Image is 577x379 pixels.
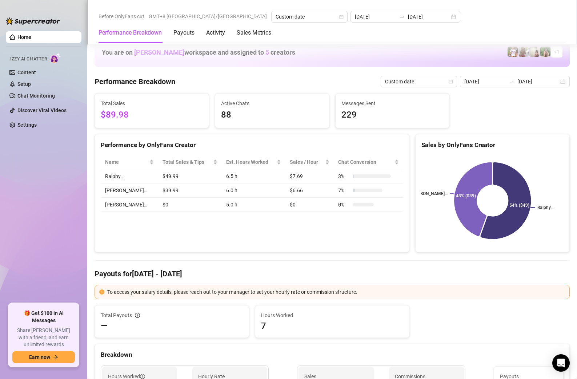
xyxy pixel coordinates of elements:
[338,158,393,166] span: Chat Conversion
[6,17,60,25] img: logo-BBDzfeDw.svg
[107,288,565,296] div: To access your salary details, please reach out to your manager to set your hourly rate or commis...
[101,350,564,360] div: Breakdown
[101,169,158,183] td: Ralphy…
[105,158,148,166] span: Name
[285,198,334,212] td: $0
[95,76,175,87] h4: Performance Breakdown
[221,108,323,122] span: 88
[101,183,158,198] td: [PERSON_NAME]…
[237,28,271,37] div: Sales Metrics
[285,169,334,183] td: $7.69
[221,99,323,107] span: Active Chats
[101,320,108,332] span: —
[552,354,570,372] div: Open Intercom Messenger
[408,13,449,21] input: End date
[338,186,350,194] span: 7 %
[134,48,184,56] span: [PERSON_NAME]
[276,11,343,22] span: Custom date
[411,191,448,196] text: [PERSON_NAME]…
[149,11,267,22] span: GMT+8 [GEOGRAPHIC_DATA]/[GEOGRAPHIC_DATA]
[554,48,560,56] span: + 1
[101,311,132,319] span: Total Payouts
[399,14,405,20] span: swap-right
[163,158,212,166] span: Total Sales & Tips
[540,47,550,57] img: Nathaniel
[290,158,324,166] span: Sales / Hour
[101,140,403,150] div: Performance by OnlyFans Creator
[53,355,58,360] span: arrow-right
[537,205,553,210] text: Ralphy…
[12,310,75,324] span: 🎁 Get $100 in AI Messages
[173,28,195,37] div: Payouts
[50,53,61,63] img: AI Chatter
[101,198,158,212] td: [PERSON_NAME]…
[101,108,203,122] span: $89.98
[285,155,334,169] th: Sales / Hour
[29,354,50,360] span: Earn now
[421,140,564,150] div: Sales by OnlyFans Creator
[338,172,350,180] span: 3 %
[158,198,222,212] td: $0
[222,183,286,198] td: 6.0 h
[508,47,518,57] img: Hector
[518,47,529,57] img: Nathaniel
[17,107,67,113] a: Discover Viral Videos
[95,269,570,279] h4: Payouts for [DATE] - [DATE]
[222,198,286,212] td: 5.0 h
[17,81,31,87] a: Setup
[206,28,225,37] div: Activity
[355,13,396,21] input: Start date
[529,47,540,57] img: Ralphy
[339,15,344,19] span: calendar
[101,155,158,169] th: Name
[226,158,276,166] div: Est. Hours Worked
[261,311,403,319] span: Hours Worked
[99,11,144,22] span: Before OnlyFans cut
[261,320,403,332] span: 7
[17,122,37,128] a: Settings
[101,99,203,107] span: Total Sales
[399,14,405,20] span: to
[158,169,222,183] td: $49.99
[285,183,334,198] td: $6.66
[10,56,47,63] span: Izzy AI Chatter
[334,155,403,169] th: Chat Conversion
[99,289,104,295] span: exclamation-circle
[12,327,75,348] span: Share [PERSON_NAME] with a friend, and earn unlimited rewards
[464,78,506,86] input: Start date
[341,99,444,107] span: Messages Sent
[102,48,295,56] h1: You are on workspace and assigned to creators
[17,93,55,99] a: Chat Monitoring
[517,78,559,86] input: End date
[158,183,222,198] td: $39.99
[509,79,514,84] span: swap-right
[509,79,514,84] span: to
[265,48,269,56] span: 5
[12,351,75,363] button: Earn nowarrow-right
[135,313,140,318] span: info-circle
[222,169,286,183] td: 6.5 h
[338,201,350,209] span: 0 %
[17,70,36,75] a: Content
[17,34,31,40] a: Home
[385,76,453,87] span: Custom date
[341,108,444,122] span: 229
[99,28,162,37] div: Performance Breakdown
[449,79,453,84] span: calendar
[158,155,222,169] th: Total Sales & Tips
[140,374,145,379] span: info-circle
